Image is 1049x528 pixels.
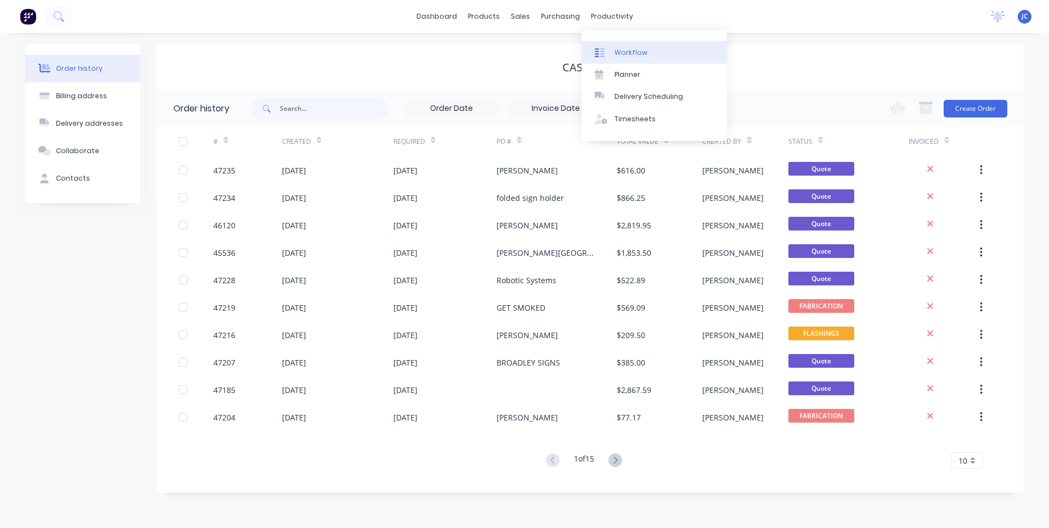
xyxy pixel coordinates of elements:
[617,192,645,204] div: $866.25
[393,357,418,368] div: [DATE]
[393,192,418,204] div: [DATE]
[56,119,123,128] div: Delivery addresses
[909,126,977,156] div: Invoiced
[497,220,558,231] div: [PERSON_NAME]
[702,247,764,259] div: [PERSON_NAME]
[505,8,535,25] div: sales
[497,137,511,147] div: PO #
[393,274,418,286] div: [DATE]
[213,384,235,396] div: 47185
[585,8,639,25] div: productivity
[213,137,218,147] div: #
[282,329,306,341] div: [DATE]
[213,126,282,156] div: #
[282,220,306,231] div: [DATE]
[702,274,764,286] div: [PERSON_NAME]
[282,137,311,147] div: Created
[702,165,764,176] div: [PERSON_NAME]
[582,108,727,130] a: Timesheets
[788,137,813,147] div: Status
[582,86,727,108] a: Delivery Scheduling
[788,272,854,285] span: Quote
[574,453,594,469] div: 1 of 15
[702,384,764,396] div: [PERSON_NAME]
[788,217,854,231] span: Quote
[20,8,36,25] img: Factory
[788,381,854,395] span: Quote
[958,455,967,467] span: 10
[617,247,651,259] div: $1,853.50
[282,357,306,368] div: [DATE]
[909,137,939,147] div: Invoiced
[282,192,306,204] div: [DATE]
[282,126,393,156] div: Created
[25,137,140,165] button: Collaborate
[497,274,556,286] div: Robotic Systems
[702,412,764,423] div: [PERSON_NAME]
[788,299,854,313] span: FABRICATION
[497,165,558,176] div: [PERSON_NAME]
[213,302,235,313] div: 47219
[393,165,418,176] div: [DATE]
[562,61,618,74] div: CASH SALE
[213,412,235,423] div: 47204
[213,274,235,286] div: 47228
[944,100,1007,117] button: Create Order
[535,8,585,25] div: purchasing
[393,302,418,313] div: [DATE]
[497,412,558,423] div: [PERSON_NAME]
[617,302,645,313] div: $569.09
[702,192,764,204] div: [PERSON_NAME]
[213,220,235,231] div: 46120
[1022,12,1028,21] span: JC
[56,146,99,156] div: Collaborate
[788,189,854,203] span: Quote
[25,110,140,137] button: Delivery addresses
[788,409,854,423] span: FABRICATION
[282,165,306,176] div: [DATE]
[56,64,103,74] div: Order history
[282,247,306,259] div: [DATE]
[393,126,497,156] div: Required
[282,302,306,313] div: [DATE]
[497,302,545,313] div: GET SMOKED
[497,126,617,156] div: PO #
[788,327,854,340] span: FLASHINGS
[617,220,651,231] div: $2,819.95
[788,162,854,176] span: Quote
[788,354,854,368] span: Quote
[393,247,418,259] div: [DATE]
[497,329,558,341] div: [PERSON_NAME]
[702,329,764,341] div: [PERSON_NAME]
[282,274,306,286] div: [DATE]
[702,126,788,156] div: Created By
[582,41,727,63] a: Workflow
[702,302,764,313] div: [PERSON_NAME]
[213,357,235,368] div: 47207
[617,329,645,341] div: $209.50
[617,412,641,423] div: $77.17
[510,100,602,117] input: Invoice Date
[393,412,418,423] div: [DATE]
[56,91,107,101] div: Billing address
[617,165,645,176] div: $616.00
[582,64,727,86] a: Planner
[614,70,640,80] div: Planner
[393,137,425,147] div: Required
[463,8,505,25] div: products
[614,48,647,58] div: Workflow
[405,100,498,117] input: Order Date
[614,92,683,102] div: Delivery Scheduling
[282,384,306,396] div: [DATE]
[497,247,595,259] div: [PERSON_NAME][GEOGRAPHIC_DATA]
[497,192,564,204] div: folded sign holder
[702,357,764,368] div: [PERSON_NAME]
[788,244,854,258] span: Quote
[173,102,229,115] div: Order history
[702,220,764,231] div: [PERSON_NAME]
[393,384,418,396] div: [DATE]
[497,357,560,368] div: BROADLEY SIGNS
[282,412,306,423] div: [DATE]
[25,82,140,110] button: Billing address
[213,247,235,259] div: 45536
